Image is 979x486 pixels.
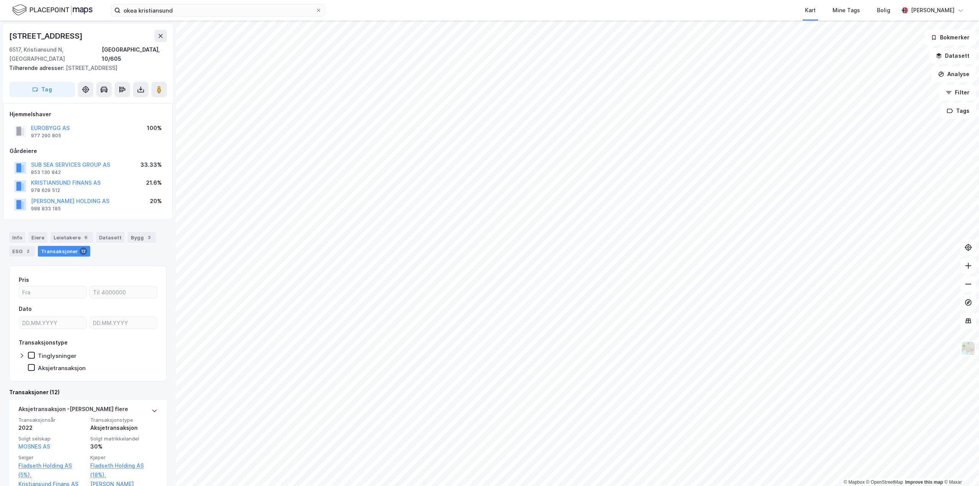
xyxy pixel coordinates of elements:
div: 33.33% [140,160,162,169]
a: Fladseth Holding AS (18%), [90,461,158,479]
div: Kontrollprogram for chat [941,449,979,486]
div: 20% [150,197,162,206]
input: Fra [19,286,86,298]
span: Transaksjonstype [90,417,158,423]
div: 2022 [18,423,86,432]
div: 988 833 185 [31,206,61,212]
div: [GEOGRAPHIC_DATA], 10/605 [102,45,167,63]
input: DD.MM.YYYY [19,317,86,328]
img: Z [961,341,976,356]
div: ESG [9,246,35,257]
div: Tinglysninger [38,352,76,359]
input: Søk på adresse, matrikkel, gårdeiere, leietakere eller personer [120,5,315,16]
span: Solgt matrikkelandel [90,436,158,442]
div: [STREET_ADDRESS] [9,30,84,42]
div: Aksjetransaksjon - [PERSON_NAME] flere [18,405,128,417]
div: Gårdeiere [10,146,166,156]
span: Solgt selskap [18,436,86,442]
input: Til 4000000 [90,286,157,298]
a: Improve this map [905,479,943,485]
div: Aksjetransaksjon [90,423,158,432]
span: Tilhørende adresser: [9,65,66,71]
div: Bygg [128,232,156,243]
div: Info [9,232,25,243]
div: Leietakere [50,232,93,243]
div: Bolig [877,6,890,15]
button: Filter [939,85,976,100]
div: 100% [147,124,162,133]
div: 977 290 805 [31,133,61,139]
div: 6 [82,234,90,241]
div: 978 629 512 [31,187,60,193]
div: Dato [19,304,32,314]
div: Transaksjonstype [19,338,68,347]
div: Mine Tags [833,6,860,15]
a: OpenStreetMap [866,479,903,485]
a: Fladseth Holding AS (5%), [18,461,86,479]
span: Kjøper [90,454,158,461]
div: Transaksjoner [38,246,90,257]
button: Tags [940,103,976,119]
div: [PERSON_NAME] [911,6,955,15]
button: Bokmerker [924,30,976,45]
div: [STREET_ADDRESS] [9,63,161,73]
div: 3 [145,234,153,241]
div: Hjemmelshaver [10,110,166,119]
div: 6517, Kristiansund N, [GEOGRAPHIC_DATA] [9,45,102,63]
div: Kart [805,6,816,15]
span: Selger [18,454,86,461]
img: logo.f888ab2527a4732fd821a326f86c7f29.svg [12,3,93,17]
button: Datasett [929,48,976,63]
a: MOSNES AS [18,443,50,450]
button: Tag [9,82,75,97]
div: Aksjetransaksjon [38,364,86,372]
iframe: Chat Widget [941,449,979,486]
a: Mapbox [844,479,865,485]
div: 21.6% [146,178,162,187]
div: Pris [19,275,29,284]
div: 853 130 842 [31,169,61,176]
div: Eiere [28,232,47,243]
div: Transaksjoner (12) [9,388,167,397]
div: 12 [80,247,87,255]
div: Datasett [96,232,125,243]
input: DD.MM.YYYY [90,317,157,328]
div: 30% [90,442,158,451]
span: Transaksjonsår [18,417,86,423]
button: Analyse [932,67,976,82]
div: 2 [24,247,32,255]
